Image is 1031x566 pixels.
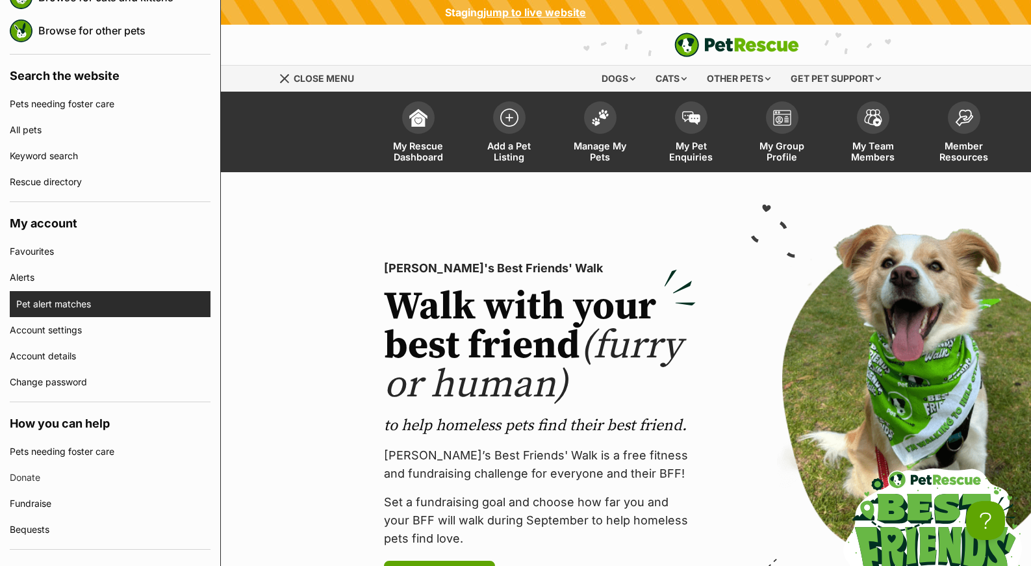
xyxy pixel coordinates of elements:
div: Get pet support [782,66,890,92]
h4: Search the website [10,55,210,91]
a: jump to live website [483,6,586,19]
span: Add a Pet Listing [480,140,539,162]
a: All pets [10,117,210,143]
img: team-members-icon-5396bd8760b3fe7c0b43da4ab00e1e3bb1a5d9ba89233759b79545d2d3fc5d0d.svg [864,109,882,126]
a: Bequests [10,517,210,543]
img: group-profile-icon-3fa3cf56718a62981997c0bc7e787c4b2cf8bcc04b72c1350f741eb67cf2f40e.svg [773,110,791,125]
a: Favourites [10,238,210,264]
span: My Group Profile [753,140,811,162]
a: Alerts [10,264,210,290]
div: Staging [445,6,586,18]
a: Browse for other pets [38,17,210,44]
a: Keyword search [10,143,210,169]
img: add-pet-listing-icon-0afa8454b4691262ce3f59096e99ab1cd57d4a30225e0717b998d2c9b9846f56.svg [500,109,518,127]
img: manage-my-pets-icon-02211641906a0b7f246fdf0571729dbe1e7629f14944591b6c1af311fb30b64b.svg [591,109,609,126]
span: My Team Members [844,140,902,162]
p: [PERSON_NAME]’s Best Friends' Walk is a free fitness and fundraising challenge for everyone and t... [384,446,696,483]
a: Manage My Pets [555,95,646,172]
div: Dogs [592,66,644,92]
a: My Group Profile [737,95,828,172]
a: Pet alert matches [16,291,210,317]
p: [PERSON_NAME]'s Best Friends' Walk [384,259,696,277]
a: Donate [10,465,210,491]
span: Member Resources [935,140,993,162]
p: Set a fundraising goal and choose how far you and your BFF will walk during September to help hom... [384,493,696,548]
div: Other pets [698,66,780,92]
a: Change password [10,369,210,395]
a: My Rescue Dashboard [373,95,464,172]
a: Account details [10,343,210,369]
a: Add a Pet Listing [464,95,555,172]
a: My Pet Enquiries [646,95,737,172]
h4: How you can help [10,402,210,439]
a: Menu [279,66,363,89]
a: Rescue directory [10,169,210,195]
span: Manage My Pets [571,140,630,162]
h4: My account [10,202,210,238]
span: Close menu [294,73,354,84]
a: Pets needing foster care [10,91,210,117]
img: pet-enquiries-icon-7e3ad2cf08bfb03b45e93fb7055b45f3efa6380592205ae92323e6603595dc1f.svg [682,111,700,125]
img: member-resources-icon-8e73f808a243e03378d46382f2149f9095a855e16c252ad45f914b54edf8863c.svg [955,109,973,127]
h2: Walk with your best friend [384,288,696,405]
a: My Team Members [828,95,919,172]
a: Account settings [10,317,210,343]
a: Fundraise [10,491,210,517]
span: (furry or human) [384,322,682,409]
span: My Pet Enquiries [662,140,720,162]
p: to help homeless pets find their best friend. [384,415,696,436]
img: dashboard-icon-eb2f2d2d3e046f16d808141f083e7271f6b2e854fb5c12c21221c1fb7104beca.svg [409,109,427,127]
a: Pets needing foster care [10,439,210,465]
div: Cats [646,66,696,92]
iframe: Help Scout Beacon - Open [966,501,1005,540]
img: logo-e224e6f780fb5917bec1dbf3a21bbac754714ae5b6737aabdf751b685950b380.svg [674,32,799,57]
span: My Rescue Dashboard [389,140,448,162]
img: petrescue logo [10,19,32,42]
a: Member Resources [919,95,1010,172]
a: PetRescue [674,32,799,57]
